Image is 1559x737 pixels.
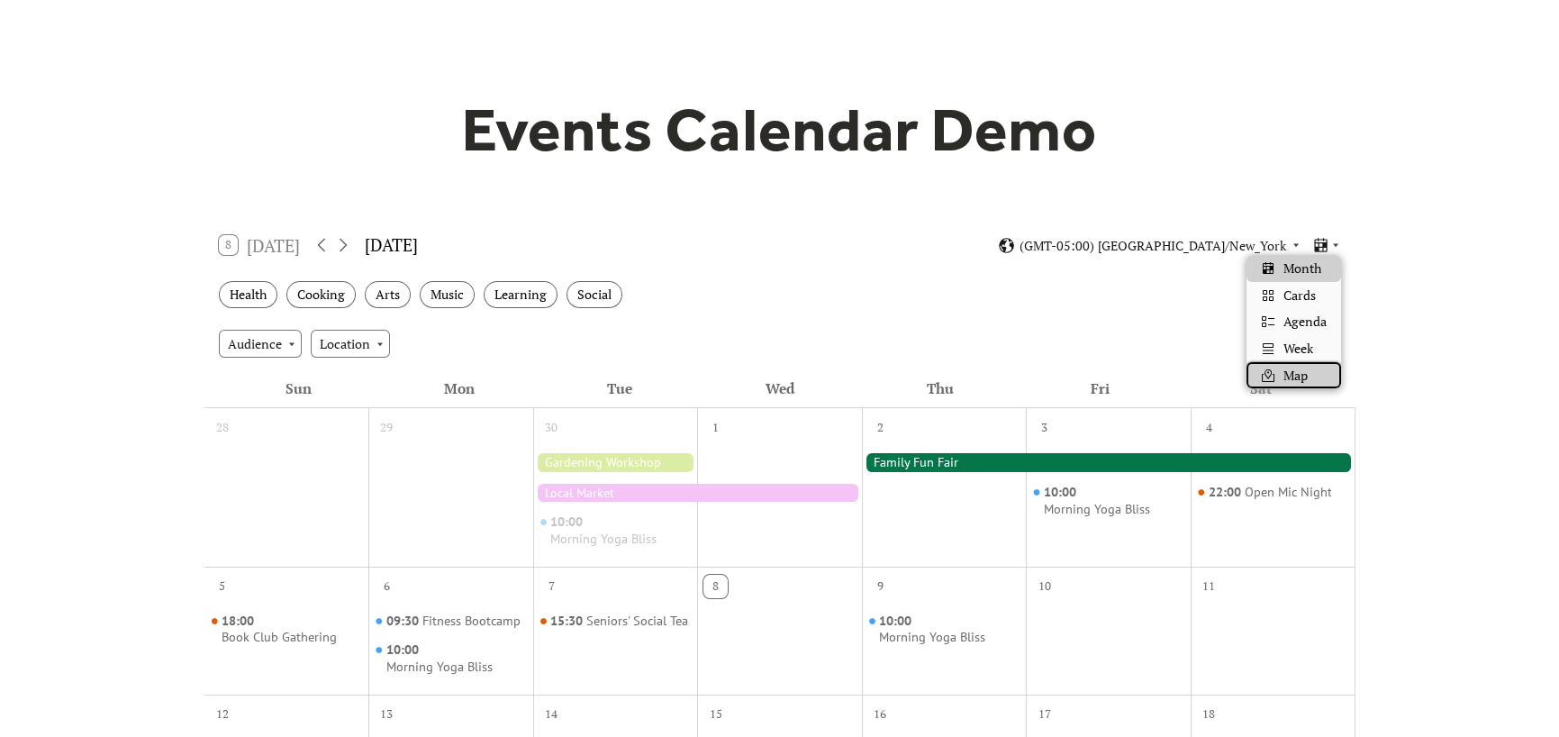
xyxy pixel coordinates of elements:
span: Cards [1283,286,1315,305]
span: Week [1283,339,1312,359]
span: Agenda [1283,312,1326,332]
span: Month [1283,259,1320,278]
h1: Events Calendar Demo [434,93,1126,167]
span: Map [1283,366,1307,386]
